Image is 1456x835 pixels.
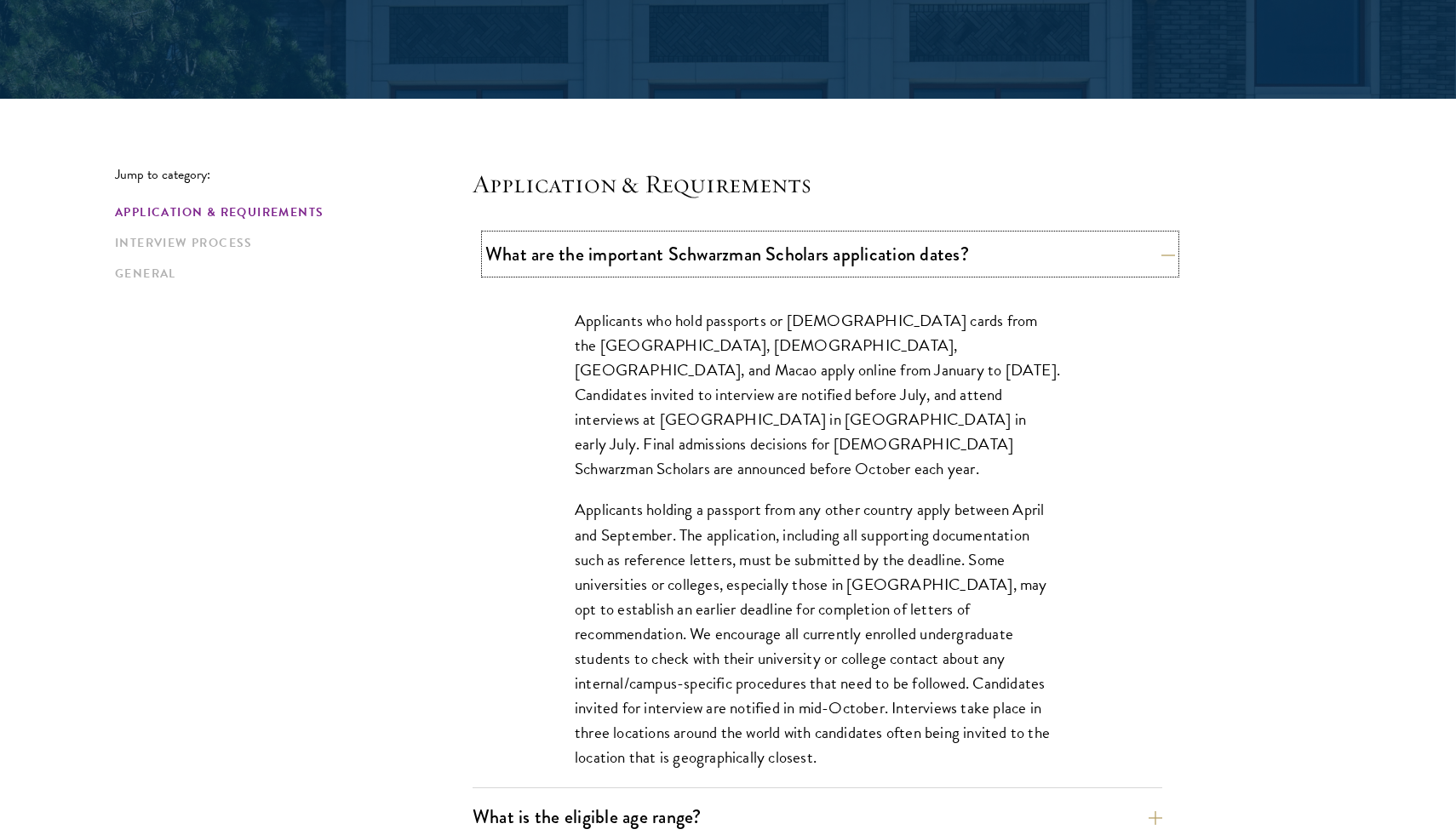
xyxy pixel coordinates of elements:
button: What are the important Schwarzman Scholars application dates? [485,235,1175,273]
a: General [115,265,462,283]
p: Applicants holding a passport from any other country apply between April and September. The appli... [575,497,1060,769]
a: Interview Process [115,234,462,252]
p: Applicants who hold passports or [DEMOGRAPHIC_DATA] cards from the [GEOGRAPHIC_DATA], [DEMOGRAPHI... [575,308,1060,481]
h4: Application & Requirements [473,167,1162,201]
p: Jump to category: [115,167,473,182]
a: Application & Requirements [115,203,462,221]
